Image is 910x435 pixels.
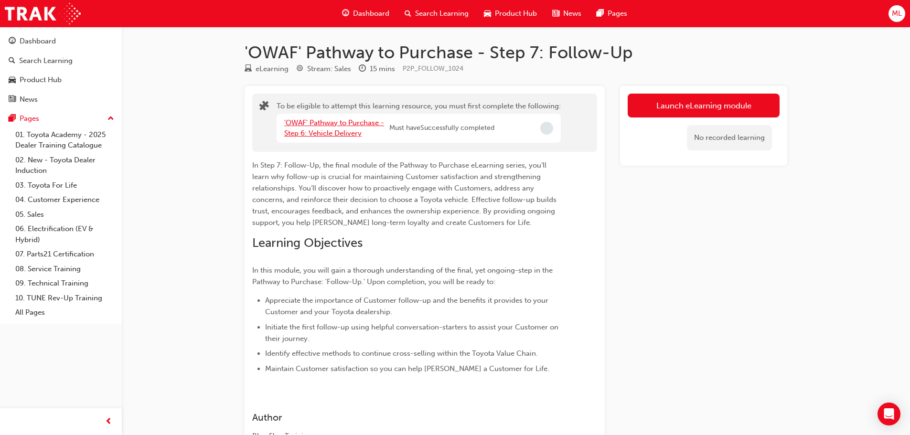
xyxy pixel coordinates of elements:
a: 01. Toyota Academy - 2025 Dealer Training Catalogue [11,127,118,153]
a: Product Hub [4,71,118,89]
div: Search Learning [19,55,73,66]
a: search-iconSearch Learning [397,4,476,23]
div: Stream [296,63,351,75]
span: Dashboard [353,8,389,19]
span: ML [892,8,902,19]
span: guage-icon [342,8,349,20]
div: Dashboard [20,36,56,47]
span: pages-icon [9,115,16,123]
span: Identify effective methods to continue cross-selling within the Toyota Value Chain. [265,349,538,358]
span: pages-icon [597,8,604,20]
div: Stream: Sales [307,64,351,74]
div: Pages [20,113,39,124]
div: Product Hub [20,74,62,85]
div: 15 mins [370,64,395,74]
a: 09. Technical Training [11,276,118,291]
span: News [563,8,581,19]
span: In this module, you will gain a thorough understanding of the final, yet ongoing-step in the Path... [252,266,555,286]
span: learningResourceType_ELEARNING-icon [245,65,252,74]
span: In Step 7: Follow-Up, the final module of the Pathway to Purchase eLearning series, you’ll learn ... [252,161,558,227]
a: All Pages [11,305,118,320]
a: car-iconProduct Hub [476,4,545,23]
span: target-icon [296,65,303,74]
div: News [20,94,38,105]
span: car-icon [484,8,491,20]
span: Search Learning [415,8,469,19]
span: up-icon [107,113,114,125]
span: guage-icon [9,37,16,46]
div: Duration [359,63,395,75]
h1: 'OWAF' Pathway to Purchase - Step 7: Follow-Up [245,42,787,63]
span: Pages [608,8,627,19]
a: Search Learning [4,52,118,70]
a: 'OWAF' Pathway to Purchase - Step 6: Vehicle Delivery [284,118,384,138]
span: Product Hub [495,8,537,19]
span: search-icon [405,8,411,20]
a: pages-iconPages [589,4,635,23]
span: Learning resource code [403,64,463,73]
span: news-icon [552,8,559,20]
a: News [4,91,118,108]
div: Open Intercom Messenger [878,403,900,425]
div: No recorded learning [687,125,772,150]
div: Type [245,63,289,75]
a: Dashboard [4,32,118,50]
div: eLearning [256,64,289,74]
span: clock-icon [359,65,366,74]
a: 02. New - Toyota Dealer Induction [11,153,118,178]
span: puzzle-icon [259,102,269,113]
a: 08. Service Training [11,262,118,276]
button: ML [889,5,905,22]
button: Launch eLearning module [628,94,780,117]
a: 06. Electrification (EV & Hybrid) [11,222,118,247]
a: guage-iconDashboard [334,4,397,23]
span: news-icon [9,95,16,104]
span: car-icon [9,76,16,85]
a: 07. Parts21 Certification [11,247,118,262]
a: news-iconNews [545,4,589,23]
span: Initiate the first follow-up using helpful conversation-starters to assist your Customer on their... [265,323,560,343]
button: Pages [4,110,118,127]
a: 03. Toyota For Life [11,178,118,193]
a: 04. Customer Experience [11,192,118,207]
span: Incomplete [540,122,553,135]
span: Learning Objectives [252,235,363,250]
span: Must have Successfully completed [389,123,494,134]
h3: Author [252,412,563,423]
span: prev-icon [105,416,112,428]
button: DashboardSearch LearningProduct HubNews [4,31,118,110]
span: Appreciate the importance of Customer follow-up and the benefits it provides to your Customer and... [265,296,550,316]
span: search-icon [9,57,15,65]
a: 05. Sales [11,207,118,222]
div: To be eligible to attempt this learning resource, you must first complete the following: [277,101,561,145]
img: Trak [5,3,81,24]
span: Maintain Customer satisfaction so you can help [PERSON_NAME] a Customer for Life. [265,364,549,373]
a: 10. TUNE Rev-Up Training [11,291,118,306]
